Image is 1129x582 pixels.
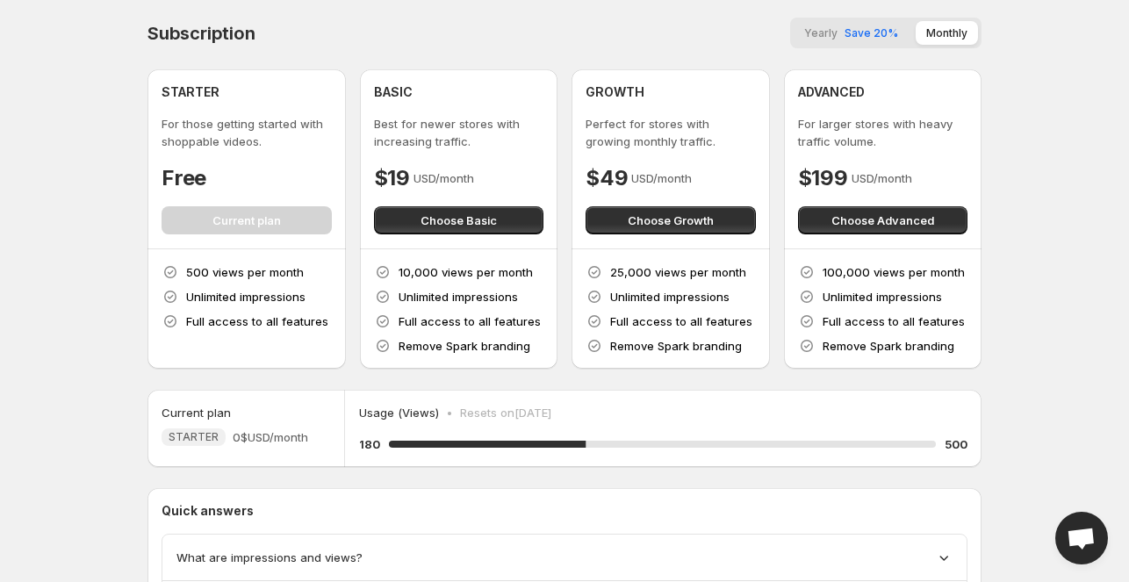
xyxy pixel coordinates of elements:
[374,115,544,150] p: Best for newer stores with increasing traffic.
[169,430,219,444] span: STARTER
[586,115,756,150] p: Perfect for stores with growing monthly traffic.
[162,404,231,421] h5: Current plan
[610,313,752,330] p: Full access to all features
[823,263,965,281] p: 100,000 views per month
[631,169,692,187] p: USD/month
[586,164,628,192] h4: $49
[176,549,363,566] span: What are impressions and views?
[945,435,967,453] h5: 500
[823,337,954,355] p: Remove Spark branding
[374,164,410,192] h4: $19
[916,21,978,45] button: Monthly
[798,83,865,101] h4: ADVANCED
[233,428,308,446] span: 0$ USD/month
[147,23,255,44] h4: Subscription
[852,169,912,187] p: USD/month
[610,337,742,355] p: Remove Spark branding
[823,313,965,330] p: Full access to all features
[399,288,518,305] p: Unlimited impressions
[162,83,219,101] h4: STARTER
[798,115,968,150] p: For larger stores with heavy traffic volume.
[460,404,551,421] p: Resets on [DATE]
[399,263,533,281] p: 10,000 views per month
[804,26,838,40] span: Yearly
[359,404,439,421] p: Usage (Views)
[845,26,898,40] span: Save 20%
[374,206,544,234] button: Choose Basic
[446,404,453,421] p: •
[823,288,942,305] p: Unlimited impressions
[628,212,714,229] span: Choose Growth
[186,313,328,330] p: Full access to all features
[421,212,497,229] span: Choose Basic
[374,83,413,101] h4: BASIC
[798,206,968,234] button: Choose Advanced
[610,288,730,305] p: Unlimited impressions
[794,21,909,45] button: YearlySave 20%
[186,288,306,305] p: Unlimited impressions
[399,337,530,355] p: Remove Spark branding
[162,502,967,520] p: Quick answers
[831,212,934,229] span: Choose Advanced
[586,83,644,101] h4: GROWTH
[798,164,848,192] h4: $199
[399,313,541,330] p: Full access to all features
[1055,512,1108,564] div: Open chat
[162,164,206,192] h4: Free
[413,169,474,187] p: USD/month
[186,263,304,281] p: 500 views per month
[586,206,756,234] button: Choose Growth
[359,435,380,453] h5: 180
[610,263,746,281] p: 25,000 views per month
[162,115,332,150] p: For those getting started with shoppable videos.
